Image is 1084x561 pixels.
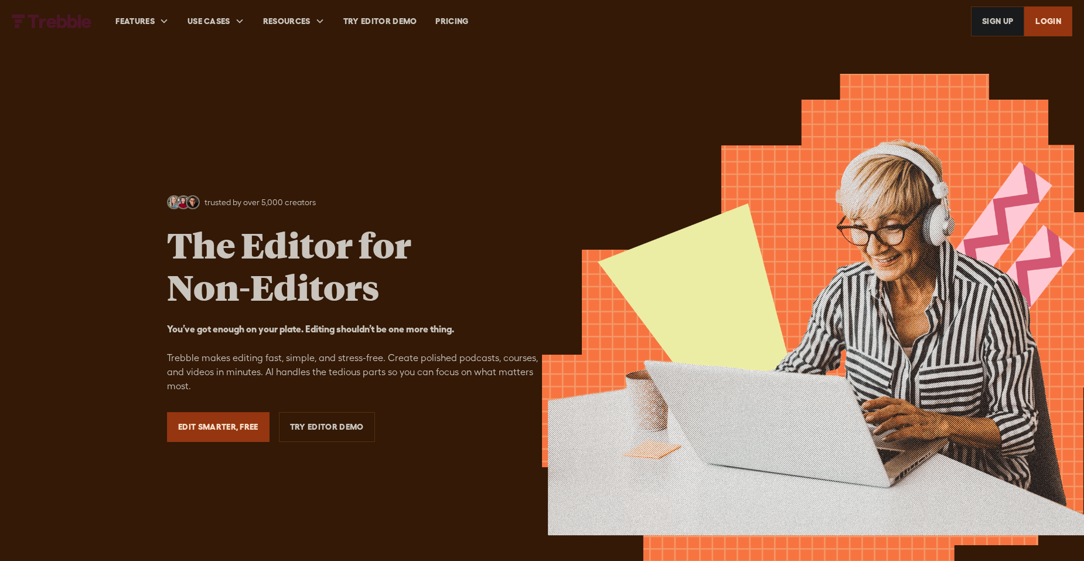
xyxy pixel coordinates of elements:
a: Try Editor Demo [279,412,375,442]
div: USE CASES [178,1,254,42]
div: FEATURES [106,1,178,42]
strong: You’ve got enough on your plate. Editing shouldn’t be one more thing. ‍ [167,324,454,334]
p: trusted by over 5,000 creators [204,196,316,209]
div: RESOURCES [263,15,311,28]
h1: The Editor for Non-Editors [167,223,411,308]
p: Trebble makes editing fast, simple, and stress-free. Create polished podcasts, courses, and video... [167,322,542,393]
a: SIGn UP [971,6,1024,36]
img: Trebble FM Logo [12,14,92,28]
a: Try Editor Demo [334,1,427,42]
a: LOGIN [1024,6,1072,36]
div: USE CASES [188,15,230,28]
a: Edit Smarter, Free [167,412,270,442]
a: home [12,14,92,28]
div: FEATURES [115,15,155,28]
div: RESOURCES [254,1,334,42]
a: PRICING [426,1,478,42]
